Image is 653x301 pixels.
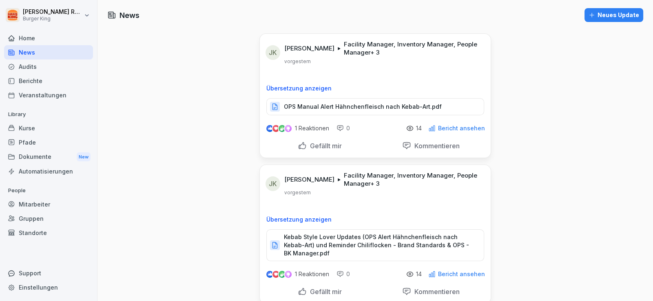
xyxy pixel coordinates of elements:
[266,45,280,60] div: JK
[411,142,460,150] p: Kommentieren
[4,184,93,197] p: People
[4,108,93,121] p: Library
[284,189,311,196] p: vorgestern
[344,40,481,57] p: Facility Manager, Inventory Manager, People Manager + 3
[336,124,350,132] div: 0
[4,149,93,165] div: Dokumente
[4,226,93,240] a: Standorte
[295,125,329,132] p: 1 Reaktionen
[279,125,286,132] img: celebrate
[284,103,442,111] p: OPS Manual Alert Hähnchenfleisch nach Kebab-Art.pdf
[4,164,93,178] a: Automatisierungen
[77,152,91,162] div: New
[273,271,279,277] img: love
[266,216,484,223] p: Übersetzung anzeigen
[4,197,93,211] a: Mitarbeiter
[438,125,485,132] p: Bericht ansehen
[4,135,93,149] a: Pfade
[344,171,481,188] p: Facility Manager, Inventory Manager, People Manager + 3
[267,125,273,132] img: like
[284,58,311,65] p: vorgestern
[267,271,273,277] img: like
[4,280,93,294] a: Einstellungen
[336,270,350,278] div: 0
[266,244,484,252] a: Kebab Style Lover Updates (OPS Alert Hähnchenfleisch nach Kebab-Art) und Reminder Chiliflocken - ...
[584,8,643,22] button: Neues Update
[416,271,422,277] p: 14
[284,233,476,257] p: Kebab Style Lover Updates (OPS Alert Hähnchenfleisch nach Kebab-Art) und Reminder Chiliflocken - ...
[285,270,292,278] img: inspiring
[4,211,93,226] a: Gruppen
[266,85,484,92] p: Übersetzung anzeigen
[23,9,82,15] p: [PERSON_NAME] Rohrich
[285,125,292,132] img: inspiring
[416,125,422,132] p: 14
[284,44,334,53] p: [PERSON_NAME]
[307,142,342,150] p: Gefällt mir
[23,16,82,22] p: Burger King
[273,125,279,132] img: love
[307,288,342,296] p: Gefällt mir
[295,271,329,277] p: 1 Reaktionen
[266,176,280,191] div: JK
[4,31,93,45] a: Home
[438,271,485,277] p: Bericht ansehen
[411,288,460,296] p: Kommentieren
[4,121,93,135] a: Kurse
[4,74,93,88] a: Berichte
[284,176,334,184] p: [PERSON_NAME]
[4,59,93,74] a: Audits
[4,266,93,280] div: Support
[120,10,139,21] h1: News
[279,271,286,278] img: celebrate
[4,149,93,165] a: DokumenteNew
[266,105,484,113] a: OPS Manual Alert Hähnchenfleisch nach Kebab-Art.pdf
[4,88,93,102] a: Veranstaltungen
[589,11,639,20] div: Neues Update
[4,45,93,59] a: News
